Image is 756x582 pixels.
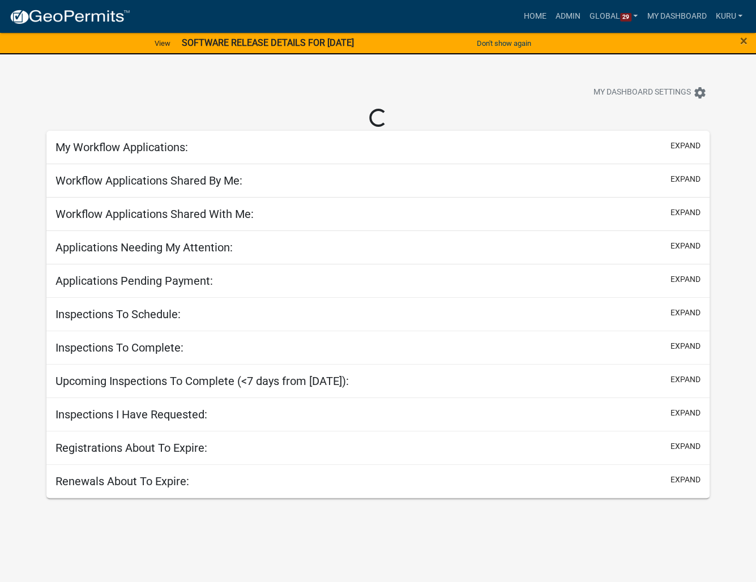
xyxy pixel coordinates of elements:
[551,6,585,27] a: Admin
[519,6,551,27] a: Home
[584,82,716,104] button: My Dashboard Settingssettings
[585,6,643,27] a: Global29
[670,374,701,386] button: expand
[55,174,242,187] h5: Workflow Applications Shared By Me:
[55,207,254,221] h5: Workflow Applications Shared With Me:
[670,474,701,486] button: expand
[670,307,701,319] button: expand
[670,440,701,452] button: expand
[472,34,536,53] button: Don't show again
[55,441,207,455] h5: Registrations About To Expire:
[670,173,701,185] button: expand
[55,241,233,254] h5: Applications Needing My Attention:
[55,408,207,421] h5: Inspections I Have Requested:
[55,341,183,354] h5: Inspections To Complete:
[670,207,701,219] button: expand
[642,6,711,27] a: My Dashboard
[711,6,747,27] a: Kuru
[55,274,213,288] h5: Applications Pending Payment:
[150,34,175,53] a: View
[55,140,188,154] h5: My Workflow Applications:
[182,37,354,48] strong: SOFTWARE RELEASE DETAILS FOR [DATE]
[670,407,701,419] button: expand
[693,86,707,100] i: settings
[55,474,189,488] h5: Renewals About To Expire:
[55,374,349,388] h5: Upcoming Inspections To Complete (<7 days from [DATE]):
[670,140,701,152] button: expand
[670,240,701,252] button: expand
[593,86,691,100] span: My Dashboard Settings
[740,33,748,49] span: ×
[55,307,181,321] h5: Inspections To Schedule:
[670,340,701,352] button: expand
[620,13,631,22] span: 29
[740,34,748,48] button: Close
[670,273,701,285] button: expand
